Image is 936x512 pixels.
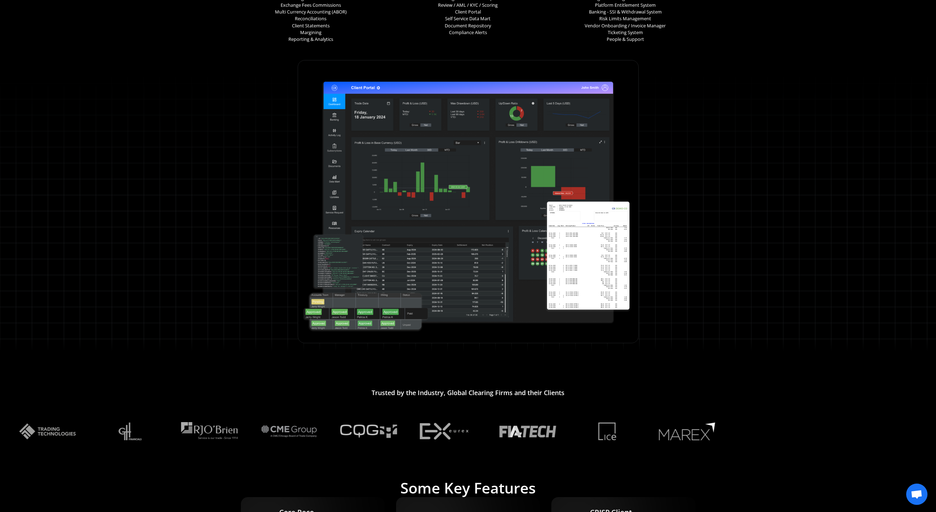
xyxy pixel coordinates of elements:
img: ICE [579,422,636,440]
img: Trading Technologies [181,422,238,441]
h2: Some Key Features [400,479,536,497]
img: FIA Tech [499,425,556,437]
img: Marex [659,422,715,441]
img: Stellar [102,422,158,440]
div: Open chat [906,484,927,505]
img: Clearisk Dashboard Ingestion Statements Workflow [299,62,637,341]
img: CME [261,424,318,439]
h2: Trusted by the Industry, Global Clearing Firms and their Clients [372,389,564,397]
img: Trading Technologies [19,423,76,440]
img: CQG [340,425,397,438]
img: Eurex [420,423,477,440]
